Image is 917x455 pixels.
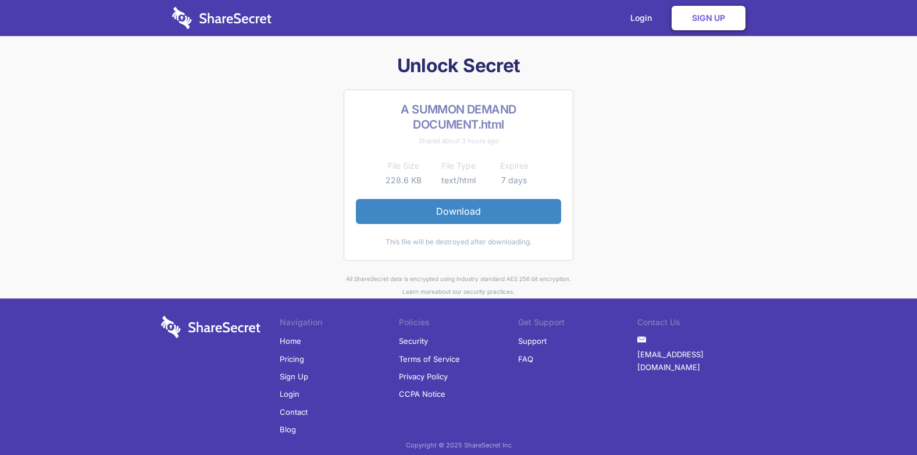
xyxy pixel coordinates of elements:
[399,350,460,368] a: Terms of Service
[399,332,428,350] a: Security
[280,385,299,403] a: Login
[672,6,745,30] a: Sign Up
[486,159,541,173] th: Expires
[518,332,547,350] a: Support
[399,316,518,332] li: Policies
[518,316,637,332] li: Get Support
[356,102,561,132] h2: A SUMMON DEMAND DOCUMENT.html
[431,173,486,187] td: text/html
[376,173,431,187] td: 228.6 KB
[356,134,561,147] div: Shared about 3 hours ago
[356,199,561,223] a: Download
[376,159,431,173] th: File Size
[637,316,757,332] li: Contact Us
[280,332,301,350] a: Home
[161,316,261,338] img: logo-wordmark-white-trans-d4663122ce5f474addd5e946df7df03e33cb6a1c49d2221995e7729f52c070b2.svg
[280,421,296,438] a: Blog
[518,350,533,368] a: FAQ
[280,316,399,332] li: Navigation
[399,368,448,385] a: Privacy Policy
[399,385,445,403] a: CCPA Notice
[637,346,757,376] a: [EMAIL_ADDRESS][DOMAIN_NAME]
[280,350,304,368] a: Pricing
[280,368,308,385] a: Sign Up
[402,288,435,295] a: Learn more
[172,7,272,29] img: logo-wordmark-white-trans-d4663122ce5f474addd5e946df7df03e33cb6a1c49d2221995e7729f52c070b2.svg
[356,236,561,248] div: This file will be destroyed after downloading.
[280,403,308,421] a: Contact
[156,54,761,78] h1: Unlock Secret
[156,272,761,298] div: All ShareSecret data is encrypted using industry standard AES 256 bit encryption. about our secur...
[431,159,486,173] th: File Type
[486,173,541,187] td: 7 days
